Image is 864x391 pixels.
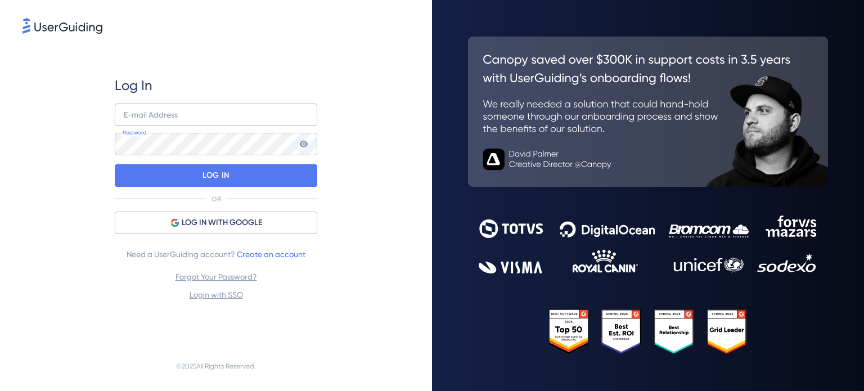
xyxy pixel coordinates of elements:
[479,215,817,273] img: 9302ce2ac39453076f5bc0f2f2ca889b.svg
[182,216,262,230] span: LOG IN WITH GOOGLE
[127,248,305,261] span: Need a UserGuiding account?
[237,250,305,259] a: Create an account
[190,290,243,299] a: Login with SSO
[115,104,317,126] input: example@company.com
[22,18,102,34] img: 8faab4ba6bc7696a72372aa768b0286c.svg
[549,309,747,354] img: 25303e33045975176eb484905ab012ff.svg
[176,359,256,373] span: © 2025 All Rights Reserved.
[175,272,257,281] a: Forgot Your Password?
[468,37,828,187] img: 26c0aa7c25a843aed4baddd2b5e0fa68.svg
[202,167,229,185] p: LOG IN
[115,77,152,95] span: Log In
[211,195,221,204] p: OR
